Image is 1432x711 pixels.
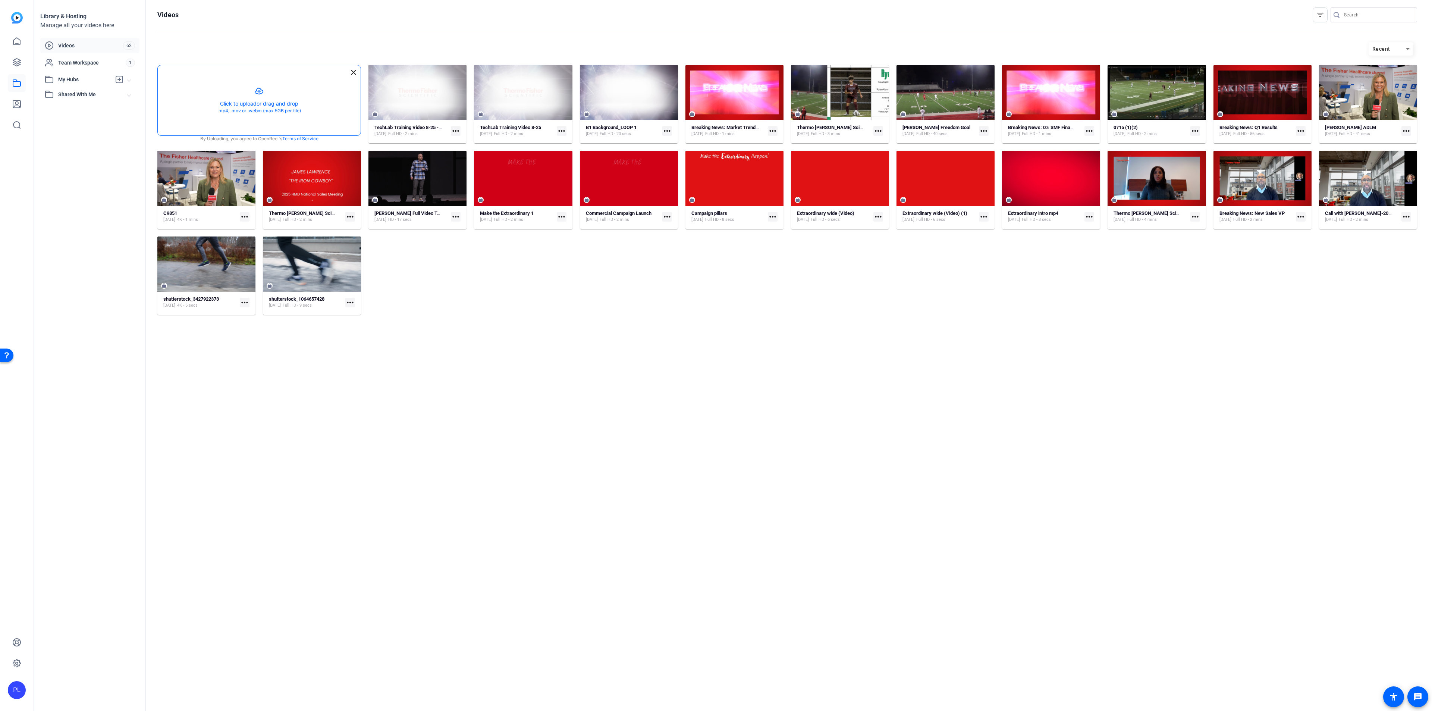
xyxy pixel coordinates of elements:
[1114,210,1187,223] a: Thermo [PERSON_NAME] Scientific Simple (46189)[DATE]Full HD - 4 mins
[705,217,734,223] span: Full HD - 8 secs
[916,217,945,223] span: Full HD - 6 secs
[1325,125,1376,130] strong: [PERSON_NAME] ADLM
[797,210,854,216] strong: Extraordinary wide (Video)
[691,125,806,130] strong: Breaking News: Market Trends & Triumphs Episode 1
[163,210,177,216] strong: C9851
[1084,126,1094,136] mat-icon: more_horiz
[163,303,175,308] span: [DATE]
[1114,125,1187,137] a: 0715 (1)(2)[DATE]Full HD - 2 mins
[1401,126,1411,136] mat-icon: more_horiz
[1339,131,1370,137] span: Full HD - 41 secs
[586,217,598,223] span: [DATE]
[269,210,406,216] strong: Thermo [PERSON_NAME] Scientific (2025) Presentation (49244)
[662,126,672,136] mat-icon: more_horiz
[480,125,541,130] strong: TechLab Training Video 8-25
[797,210,870,223] a: Extraordinary wide (Video)[DATE]Full HD - 6 secs
[902,125,970,130] strong: [PERSON_NAME] Freedom Goal
[480,210,553,223] a: Make the Extraordinary 1[DATE]Full HD - 2 mins
[768,126,778,136] mat-icon: more_horiz
[1114,210,1223,216] strong: Thermo [PERSON_NAME] Scientific Simple (46189)
[1022,131,1051,137] span: Full HD - 1 mins
[349,68,358,77] mat-icon: close
[1008,125,1082,130] strong: Breaking News: 0% SMF Financing
[691,210,765,223] a: Campaign pillars[DATE]Full HD - 8 secs
[1114,131,1125,137] span: [DATE]
[374,131,386,137] span: [DATE]
[586,210,651,216] strong: Commercial Campaign Launch
[1219,217,1231,223] span: [DATE]
[586,125,659,137] a: B1 Background_LOOP 1[DATE]Full HD - 20 secs
[163,217,175,223] span: [DATE]
[1325,217,1337,223] span: [DATE]
[1219,131,1231,137] span: [DATE]
[157,10,179,19] h1: Videos
[1219,125,1293,137] a: Breaking News: Q1 Results[DATE]Full HD - 56 secs
[269,217,281,223] span: [DATE]
[1316,10,1325,19] mat-icon: filter_list
[163,210,237,223] a: C9851[DATE]4K - 1 mins
[1339,217,1368,223] span: Full HD - 2 mins
[177,303,198,308] span: 4K - 5 secs
[1114,125,1138,130] strong: 0715 (1)(2)
[374,217,386,223] span: [DATE]
[1389,692,1398,701] mat-icon: accessibility
[126,59,135,67] span: 1
[1127,131,1157,137] span: Full HD - 2 mins
[240,298,249,307] mat-icon: more_horiz
[1325,131,1337,137] span: [DATE]
[979,212,989,222] mat-icon: more_horiz
[1413,692,1422,701] mat-icon: message
[797,125,870,137] a: Thermo [PERSON_NAME] Scientific (2025) Simple (50446)[DATE]Full HD - 3 mins
[1114,217,1125,223] span: [DATE]
[374,210,448,223] a: [PERSON_NAME] Full Video Test Trim[DATE]HD - 17 secs
[480,125,553,137] a: TechLab Training Video 8-25[DATE]Full HD - 2 mins
[1008,125,1081,137] a: Breaking News: 0% SMF Financing[DATE]Full HD - 1 mins
[480,131,492,137] span: [DATE]
[768,212,778,222] mat-icon: more_horiz
[269,296,342,308] a: shutterstock_1064657428[DATE]Full HD - 9 secs
[480,210,534,216] strong: Make the Extraordinary 1
[451,212,461,222] mat-icon: more_horiz
[979,126,989,136] mat-icon: more_horiz
[1219,210,1285,216] strong: Breaking News: New Sales VP
[58,76,111,84] span: My Hubs
[691,125,765,137] a: Breaking News: Market Trends & Triumphs Episode 1[DATE]Full HD - 1 mins
[1084,212,1094,222] mat-icon: more_horiz
[600,217,629,223] span: Full HD - 2 mins
[691,217,703,223] span: [DATE]
[388,217,412,223] span: HD - 17 secs
[480,217,492,223] span: [DATE]
[1325,125,1398,137] a: [PERSON_NAME] ADLM[DATE]Full HD - 41 secs
[11,12,23,24] img: blue-gradient.svg
[1022,217,1051,223] span: Full HD - 8 secs
[873,126,883,136] mat-icon: more_horiz
[494,131,523,137] span: Full HD - 2 mins
[1296,126,1306,136] mat-icon: more_horiz
[58,91,128,98] span: Shared With Me
[691,131,703,137] span: [DATE]
[797,217,809,223] span: [DATE]
[40,12,139,21] div: Library & Hosting
[1008,210,1081,223] a: Extraordinary intro mp4[DATE]Full HD - 8 secs
[1008,217,1020,223] span: [DATE]
[811,217,840,223] span: Full HD - 6 secs
[1401,212,1411,222] mat-icon: more_horiz
[8,681,26,699] div: PL
[40,87,139,102] mat-expansion-panel-header: Shared With Me
[282,135,318,142] a: Terms of Service
[586,131,598,137] span: [DATE]
[283,303,312,308] span: Full HD - 9 secs
[1372,46,1390,52] span: Recent
[873,212,883,222] mat-icon: more_horiz
[40,21,139,30] div: Manage all your videos here
[374,125,448,137] a: TechLab Training Video 8-25 - Copy[DATE]Full HD - 2 mins
[374,210,455,216] strong: [PERSON_NAME] Full Video Test Trim
[269,303,281,308] span: [DATE]
[1344,10,1411,19] input: Search
[691,210,727,216] strong: Campaign pillars
[557,212,566,222] mat-icon: more_horiz
[916,131,948,137] span: Full HD - 40 secs
[1190,212,1200,222] mat-icon: more_horiz
[811,131,840,137] span: Full HD - 3 mins
[1219,210,1293,223] a: Breaking News: New Sales VP[DATE]Full HD - 2 mins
